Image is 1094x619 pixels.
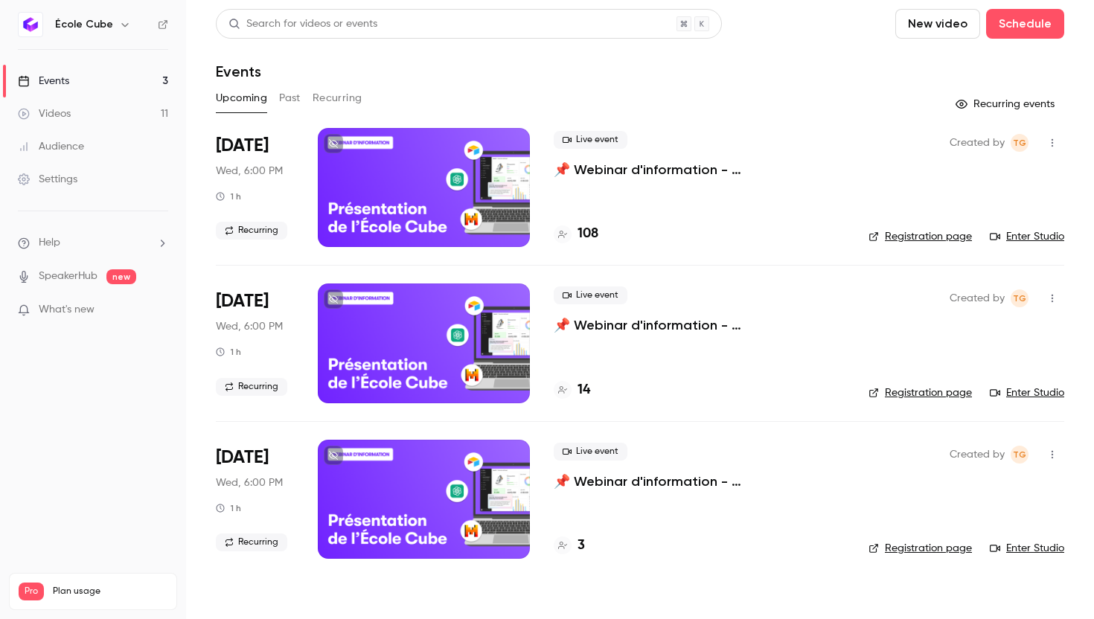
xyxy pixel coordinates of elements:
a: Registration page [869,541,972,556]
a: Registration page [869,385,972,400]
h1: Events [216,62,261,80]
div: Audience [18,139,84,154]
div: Search for videos or events [228,16,377,32]
span: Recurring [216,533,287,551]
a: Registration page [869,229,972,244]
span: Thomas Groc [1011,446,1029,464]
div: Aug 13 Wed, 6:00 PM (Europe/Paris) [216,128,294,247]
button: New video [895,9,980,39]
span: [DATE] [216,446,269,469]
span: TG [1013,289,1026,307]
span: Recurring [216,222,287,240]
span: [DATE] [216,289,269,313]
span: Created by [950,446,1005,464]
span: What's new [39,302,95,318]
div: Sep 10 Wed, 6:00 PM (Europe/Paris) [216,440,294,559]
div: 1 h [216,190,241,202]
button: Upcoming [216,86,267,110]
a: Enter Studio [990,541,1064,556]
a: 14 [554,380,590,400]
div: 1 h [216,346,241,358]
div: 1 h [216,502,241,514]
li: help-dropdown-opener [18,235,168,251]
span: Live event [554,443,627,461]
div: Events [18,74,69,89]
span: Thomas Groc [1011,134,1029,152]
a: 📌 Webinar d'information - [GEOGRAPHIC_DATA] [554,472,845,490]
h4: 3 [578,536,585,556]
span: Help [39,235,60,251]
div: Videos [18,106,71,121]
span: Wed, 6:00 PM [216,164,283,179]
div: Aug 27 Wed, 6:00 PM (Europe/Paris) [216,283,294,402]
span: Pro [19,583,44,600]
h4: 108 [578,224,598,244]
span: Recurring [216,378,287,396]
img: École Cube [19,13,42,36]
span: Live event [554,286,627,304]
a: 📌 Webinar d'information - [GEOGRAPHIC_DATA] [554,161,845,179]
span: [DATE] [216,134,269,158]
span: Thomas Groc [1011,289,1029,307]
span: Created by [950,289,1005,307]
a: 3 [554,536,585,556]
span: Wed, 6:00 PM [216,475,283,490]
button: Recurring events [949,92,1064,116]
span: new [106,269,136,284]
span: Wed, 6:00 PM [216,319,283,334]
a: Enter Studio [990,385,1064,400]
a: SpeakerHub [39,269,97,284]
a: 108 [554,224,598,244]
a: 📌 Webinar d'information - [GEOGRAPHIC_DATA] [554,316,845,334]
span: TG [1013,134,1026,152]
button: Schedule [986,9,1064,39]
span: Plan usage [53,586,167,597]
span: TG [1013,446,1026,464]
span: Live event [554,131,627,149]
button: Past [279,86,301,110]
button: Recurring [313,86,362,110]
span: Created by [950,134,1005,152]
h4: 14 [578,380,590,400]
a: Enter Studio [990,229,1064,244]
h6: École Cube [55,17,113,32]
div: Settings [18,172,77,187]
